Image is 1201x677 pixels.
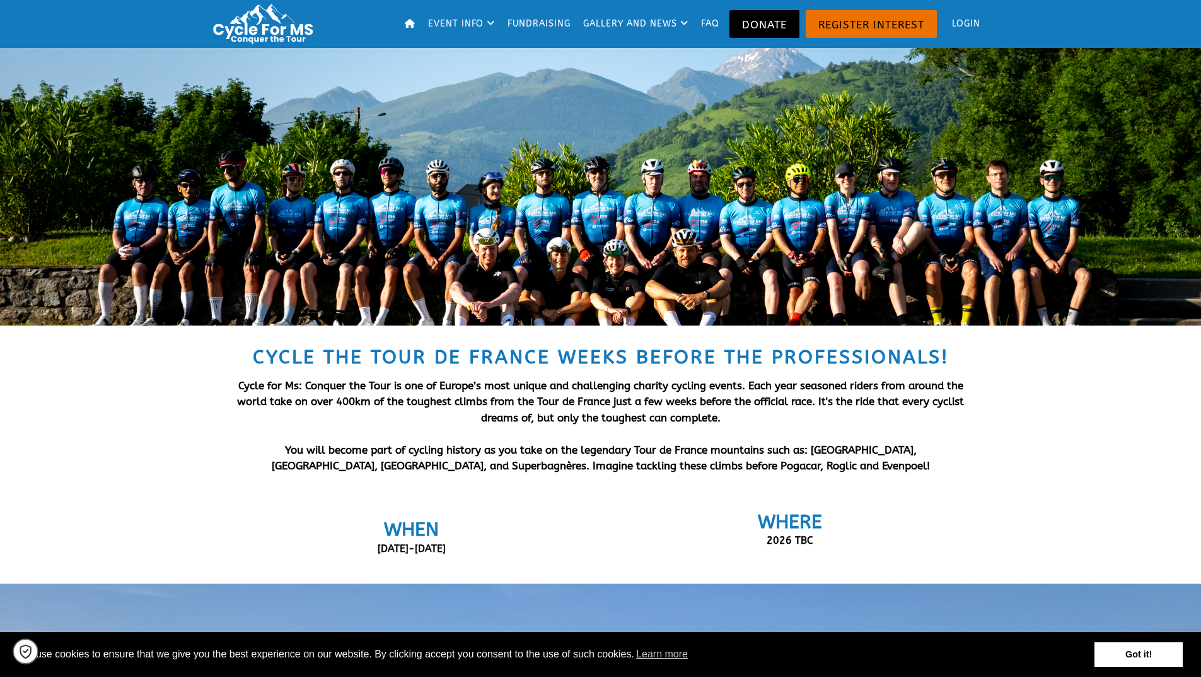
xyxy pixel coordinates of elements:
a: Cookie settings [13,639,38,664]
a: Register Interest [806,10,937,38]
span: [DATE]-[DATE] [378,543,446,555]
span: Cycle for Ms: Conquer the Tour is one of Europe’s most unique and challenging charity cycling eve... [237,379,964,424]
a: learn more about cookies [634,645,690,664]
span: Cycle the Tour de France weeks before the professionals! [253,346,949,368]
span: WHEN [384,518,439,541]
a: Donate [729,10,799,38]
a: Login [940,3,985,45]
span: We use cookies to ensure that we give you the best experience on our website. By clicking accept ... [18,645,1094,664]
a: dismiss cookie message [1094,642,1183,668]
strong: You will become part of cycling history as you take on the legendary Tour de France mountains suc... [272,444,930,473]
span: WHERE [758,510,822,533]
span: 2026 TBC [767,534,813,546]
img: Cycle for MS: Conquer the Tour [208,3,323,45]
